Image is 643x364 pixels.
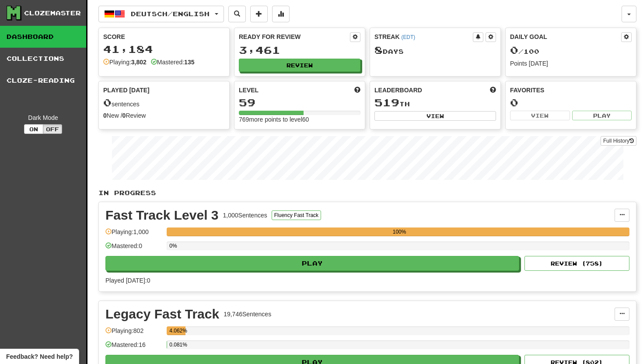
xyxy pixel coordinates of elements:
[510,48,539,55] span: / 100
[510,59,632,68] div: Points [DATE]
[98,6,224,22] button: Deutsch/English
[374,96,399,108] span: 519
[103,86,150,94] span: Played [DATE]
[169,227,629,236] div: 100%
[510,97,632,108] div: 0
[510,44,518,56] span: 0
[151,58,195,66] div: Mastered:
[6,352,73,361] span: Open feedback widget
[103,111,225,120] div: New / Review
[122,112,126,119] strong: 0
[239,45,360,56] div: 3,461
[169,326,185,335] div: 4.062%
[239,32,350,41] div: Ready for Review
[354,86,360,94] span: Score more points to level up
[239,97,360,108] div: 59
[524,256,629,271] button: Review (758)
[7,113,80,122] div: Dark Mode
[239,59,360,72] button: Review
[103,32,225,41] div: Score
[105,308,219,321] div: Legacy Fast Track
[224,310,271,318] div: 19,746 Sentences
[103,97,225,108] div: sentences
[103,58,147,66] div: Playing:
[374,45,496,56] div: Day s
[103,44,225,55] div: 41,184
[374,44,383,56] span: 8
[103,112,107,119] strong: 0
[105,277,150,284] span: Played [DATE]: 0
[105,340,162,355] div: Mastered: 16
[510,86,632,94] div: Favorites
[250,6,268,22] button: Add sentence to collection
[228,6,246,22] button: Search sentences
[131,59,147,66] strong: 3,802
[43,124,62,134] button: Off
[510,32,621,42] div: Daily Goal
[184,59,194,66] strong: 135
[490,86,496,94] span: This week in points, UTC
[98,189,636,197] p: In Progress
[24,124,43,134] button: On
[103,96,112,108] span: 0
[239,86,259,94] span: Level
[374,111,496,121] button: View
[401,34,415,40] a: (EDT)
[105,241,162,256] div: Mastered: 0
[601,136,636,146] a: Full History
[24,9,81,17] div: Clozemaster
[272,6,290,22] button: More stats
[374,97,496,108] div: th
[572,111,632,120] button: Play
[105,326,162,341] div: Playing: 802
[239,115,360,124] div: 769 more points to level 60
[105,227,162,242] div: Playing: 1,000
[510,111,570,120] button: View
[131,10,210,17] span: Deutsch / English
[374,86,422,94] span: Leaderboard
[374,32,473,41] div: Streak
[105,209,219,222] div: Fast Track Level 3
[223,211,267,220] div: 1,000 Sentences
[272,210,321,220] button: Fluency Fast Track
[105,256,519,271] button: Play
